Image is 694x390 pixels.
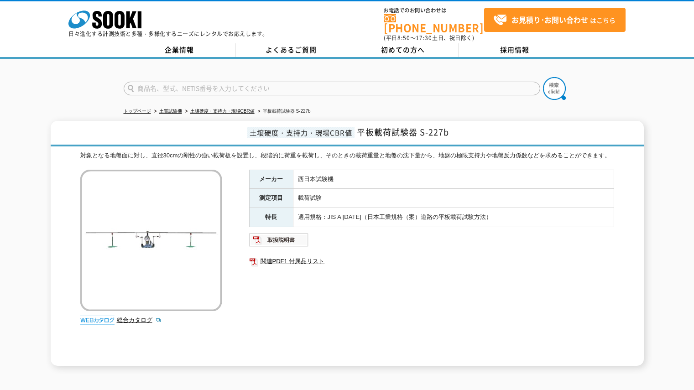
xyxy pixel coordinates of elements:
span: 土壌硬度・支持力・現場CBR値 [247,127,355,138]
a: [PHONE_NUMBER] [384,14,484,33]
span: はこちら [493,13,616,27]
strong: お見積り･お問い合わせ [511,14,588,25]
img: 平板載荷試験器 S-227b [80,170,222,311]
th: 測定項目 [249,189,293,208]
a: トップページ [124,109,151,114]
li: 平板載荷試験器 S-227b [256,107,311,116]
td: 載荷試験 [293,189,614,208]
a: よくあるご質問 [235,43,347,57]
a: 取扱説明書 [249,239,309,245]
div: 対象となる地盤面に対し、直径30cmの剛性の強い載荷板を設置し、段階的に荷重を載荷し、そのときの載荷重量と地盤の沈下量から、地盤の極限支持力や地盤反力係数などを求めることができます。 [80,151,614,161]
a: 採用情報 [459,43,571,57]
th: 特長 [249,208,293,227]
span: 初めての方へ [381,45,425,55]
input: 商品名、型式、NETIS番号を入力してください [124,82,540,95]
a: 土質試験機 [159,109,182,114]
span: 17:30 [416,34,432,42]
td: 適用規格：JIS A [DATE]（日本工業規格（案）道路の平板載荷試験方法） [293,208,614,227]
img: webカタログ [80,316,115,325]
a: 土壌硬度・支持力・現場CBR値 [190,109,255,114]
p: 日々進化する計測技術と多種・多様化するニーズにレンタルでお応えします。 [68,31,268,36]
img: btn_search.png [543,77,566,100]
span: 8:50 [397,34,410,42]
a: お見積り･お問い合わせはこちら [484,8,626,32]
a: 総合カタログ [117,317,162,323]
a: 企業情報 [124,43,235,57]
img: 取扱説明書 [249,233,309,247]
a: 関連PDF1 付属品リスト [249,255,614,267]
span: お電話でのお問い合わせは [384,8,484,13]
a: 初めての方へ [347,43,459,57]
span: (平日 ～ 土日、祝日除く) [384,34,474,42]
span: 平板載荷試験器 S-227b [357,126,449,138]
td: 西日本試験機 [293,170,614,189]
th: メーカー [249,170,293,189]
